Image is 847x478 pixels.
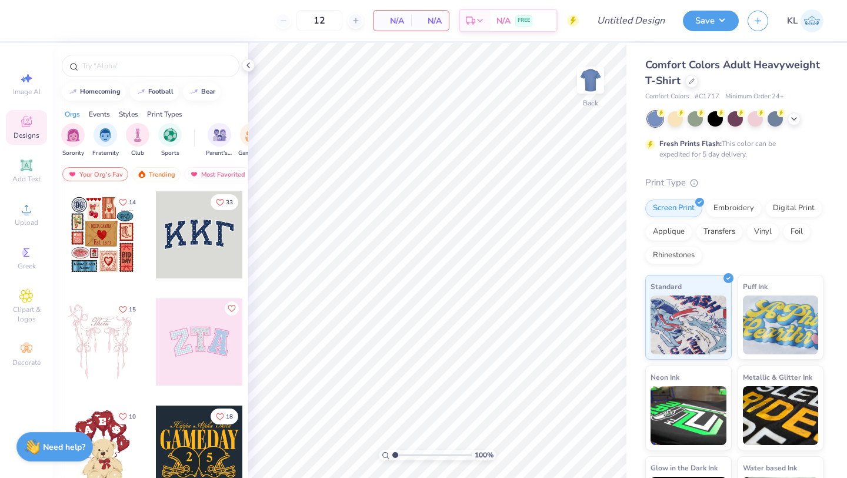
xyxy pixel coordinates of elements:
[225,301,239,316] button: Like
[137,170,146,178] img: trending.gif
[651,296,726,354] img: Standard
[68,88,78,95] img: trend_line.gif
[126,123,149,158] button: filter button
[99,128,112,142] img: Fraternity Image
[418,15,442,27] span: N/A
[126,123,149,158] div: filter for Club
[743,462,797,474] span: Water based Ink
[92,123,119,158] button: filter button
[743,296,819,354] img: Puff Ink
[226,200,233,205] span: 33
[68,170,77,178] img: most_fav.gif
[645,200,702,217] div: Screen Print
[129,307,136,313] span: 15
[65,109,80,119] div: Orgs
[787,14,798,28] span: KL
[238,123,265,158] div: filter for Game Day
[61,123,85,158] button: filter button
[148,88,174,95] div: football
[206,123,233,158] button: filter button
[189,170,199,178] img: most_fav.gif
[296,10,342,31] input: – –
[211,409,238,424] button: Like
[206,149,233,158] span: Parent's Weekend
[695,92,719,102] span: # C1717
[183,83,221,101] button: bear
[164,128,177,142] img: Sports Image
[743,280,768,293] span: Puff Ink
[158,123,182,158] div: filter for Sports
[147,109,182,119] div: Print Types
[801,9,823,32] img: Kaia Lain
[746,223,779,241] div: Vinyl
[130,83,179,101] button: football
[725,92,784,102] span: Minimum Order: 24 +
[787,9,823,32] a: KL
[245,128,259,142] img: Game Day Image
[645,223,692,241] div: Applique
[89,109,110,119] div: Events
[765,200,822,217] div: Digital Print
[80,88,121,95] div: homecoming
[158,123,182,158] button: filter button
[381,15,404,27] span: N/A
[136,88,146,95] img: trend_line.gif
[651,386,726,445] img: Neon Ink
[696,223,743,241] div: Transfers
[683,11,739,31] button: Save
[15,218,38,227] span: Upload
[184,167,251,181] div: Most Favorited
[12,358,41,367] span: Decorate
[129,414,136,420] span: 10
[92,123,119,158] div: filter for Fraternity
[66,128,80,142] img: Sorority Image
[13,87,41,97] span: Image AI
[189,88,199,95] img: trend_line.gif
[18,261,36,271] span: Greek
[206,123,233,158] div: filter for Parent's Weekend
[645,176,823,190] div: Print Type
[706,200,762,217] div: Embroidery
[81,60,232,72] input: Try "Alpha"
[475,450,493,460] span: 100 %
[238,123,265,158] button: filter button
[659,139,722,148] strong: Fresh Prints Flash:
[238,149,265,158] span: Game Day
[645,247,702,264] div: Rhinestones
[651,462,718,474] span: Glow in the Dark Ink
[61,123,85,158] div: filter for Sorority
[131,128,144,142] img: Club Image
[588,9,674,32] input: Untitled Design
[92,149,119,158] span: Fraternity
[226,414,233,420] span: 18
[6,305,47,324] span: Clipart & logos
[161,149,179,158] span: Sports
[131,149,144,158] span: Club
[213,128,226,142] img: Parent's Weekend Image
[651,280,682,293] span: Standard
[132,167,181,181] div: Trending
[129,200,136,205] span: 14
[645,58,820,88] span: Comfort Colors Adult Heavyweight T-Shirt
[743,386,819,445] img: Metallic & Glitter Ink
[659,138,804,160] div: This color can be expedited for 5 day delivery.
[743,371,812,383] span: Metallic & Glitter Ink
[43,442,85,453] strong: Need help?
[518,16,530,25] span: FREE
[651,371,679,383] span: Neon Ink
[496,15,511,27] span: N/A
[12,174,41,184] span: Add Text
[114,301,141,317] button: Like
[14,131,39,140] span: Designs
[62,149,84,158] span: Sorority
[579,68,602,92] img: Back
[645,92,689,102] span: Comfort Colors
[201,88,215,95] div: bear
[114,194,141,210] button: Like
[211,194,238,210] button: Like
[114,409,141,424] button: Like
[783,223,811,241] div: Foil
[62,167,128,181] div: Your Org's Fav
[583,98,598,108] div: Back
[119,109,138,119] div: Styles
